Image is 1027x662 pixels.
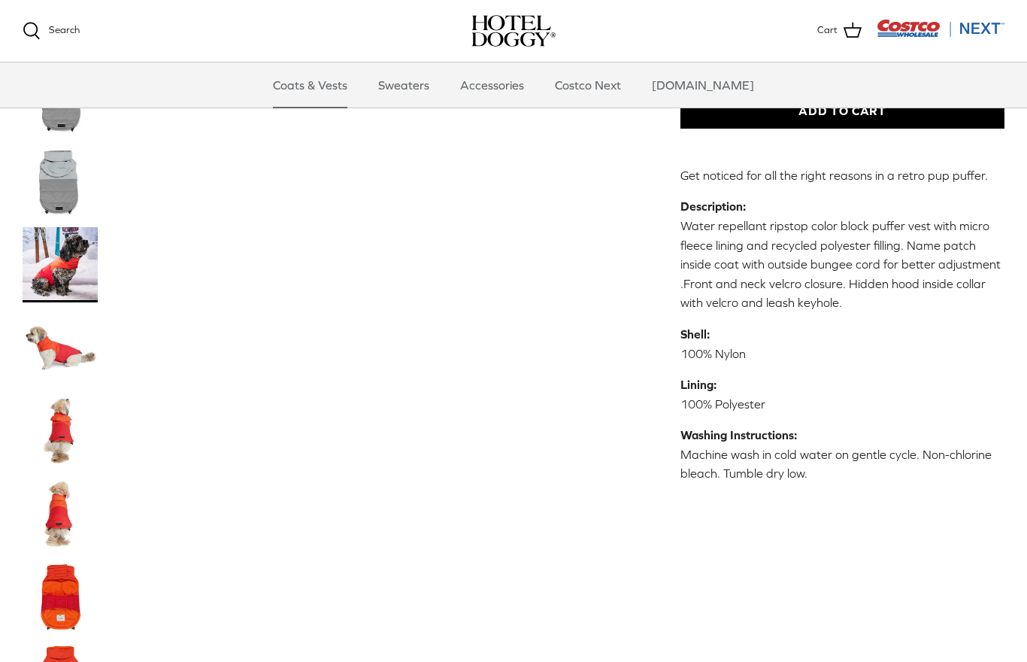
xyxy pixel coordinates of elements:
a: Thumbnail Link [23,310,98,385]
span: Cart [817,23,838,38]
a: Thumbnail Link [23,558,98,633]
a: Cart [817,21,862,41]
a: [DOMAIN_NAME] [638,62,768,108]
img: hoteldoggycom [471,15,556,47]
p: 100% Polyester [680,375,1004,414]
a: Thumbnail Link [23,144,98,220]
a: Search [23,22,80,40]
strong: Washing Instructions: [680,428,797,442]
p: Water repellant ripstop color block puffer vest with micro fleece lining and recycled polyester f... [680,197,1004,313]
p: Machine wash in cold water on gentle cycle. Non-chlorine bleach. Tumble dry low. [680,426,1004,484]
strong: Lining: [680,378,716,391]
p: 100% Nylon [680,325,1004,363]
strong: Description: [680,199,746,213]
a: Thumbnail Link [23,227,98,302]
a: Accessories [447,62,538,108]
a: Thumbnail Link [23,475,98,551]
span: Search [49,24,80,35]
strong: Shell: [680,327,710,341]
img: Costco Next [877,19,1004,38]
a: Coats & Vests [259,62,361,108]
a: Costco Next [541,62,635,108]
p: Get noticed for all the right reasons in a retro pup puffer. [680,166,1004,186]
a: Visit Costco Next [877,29,1004,40]
a: Sweaters [365,62,443,108]
button: Add to Cart [680,93,1004,129]
a: hoteldoggy.com hoteldoggycom [471,15,556,47]
a: Thumbnail Link [23,393,98,468]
